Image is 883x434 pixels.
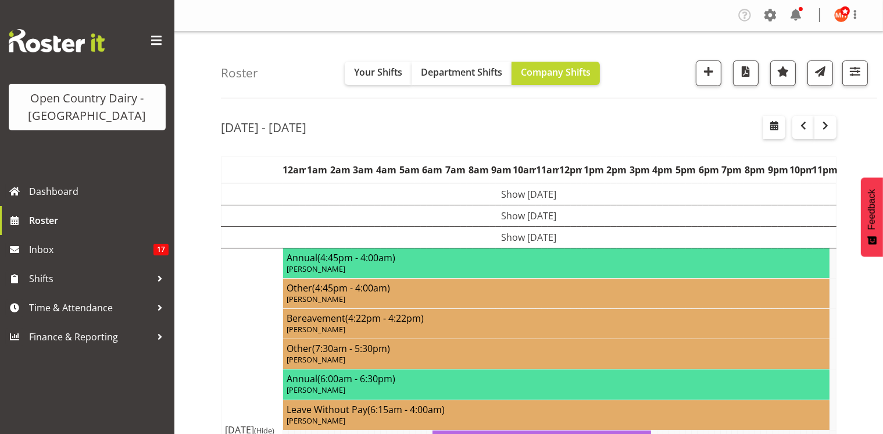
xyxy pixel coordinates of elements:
button: Filter Shifts [842,61,868,86]
h4: Leave Without Pay [287,404,826,415]
button: Your Shifts [345,62,412,85]
th: 11am [536,156,559,183]
span: Inbox [29,241,153,258]
th: 8am [467,156,490,183]
th: 12am [283,156,306,183]
th: 4am [375,156,398,183]
th: 9pm [766,156,789,183]
span: (6:00am - 6:30pm) [317,372,395,385]
th: 6am [421,156,444,183]
th: 11pm [813,156,836,183]
span: [PERSON_NAME] [287,385,345,395]
td: Show [DATE] [221,205,836,226]
button: Download a PDF of the roster according to the set date range. [733,61,759,86]
th: 2am [329,156,352,183]
td: Show [DATE] [221,183,836,205]
th: 2pm [605,156,628,183]
button: Select a specific date within the roster. [763,116,785,139]
span: [PERSON_NAME] [287,324,345,335]
span: [PERSON_NAME] [287,294,345,304]
h4: Annual [287,252,826,264]
span: Time & Attendance [29,299,151,316]
span: Shifts [29,270,151,287]
span: (4:45pm - 4:00am) [312,282,390,294]
span: [PERSON_NAME] [287,264,345,274]
button: Company Shifts [512,62,600,85]
h2: [DATE] - [DATE] [221,120,306,135]
button: Department Shifts [412,62,512,85]
img: Rosterit website logo [9,29,105,52]
img: milkreception-horotiu8286.jpg [834,8,848,22]
span: 17 [153,244,169,255]
span: [PERSON_NAME] [287,354,345,365]
th: 1am [306,156,329,183]
span: Roster [29,212,169,229]
th: 6pm [698,156,721,183]
h4: Other [287,282,826,294]
th: 8pm [743,156,767,183]
button: Send a list of all shifts for the selected filtered period to all rostered employees. [807,61,833,86]
th: 7pm [720,156,743,183]
th: 5pm [674,156,698,183]
span: Your Shifts [354,66,402,79]
th: 9am [490,156,513,183]
h4: Other [287,343,826,354]
span: Company Shifts [521,66,591,79]
button: Feedback - Show survey [861,177,883,257]
button: Add a new shift [696,61,721,86]
th: 5am [398,156,421,183]
td: Show [DATE] [221,226,836,248]
th: 3am [352,156,375,183]
span: Feedback [867,189,877,230]
span: Dashboard [29,183,169,200]
div: Open Country Dairy - [GEOGRAPHIC_DATA] [20,90,154,124]
span: Finance & Reporting [29,328,151,346]
span: (4:45pm - 4:00am) [317,251,395,264]
th: 10am [513,156,537,183]
button: Highlight an important date within the roster. [770,61,796,86]
span: Department Shifts [421,66,502,79]
span: (4:22pm - 4:22pm) [345,312,424,325]
span: (7:30am - 5:30pm) [312,342,390,355]
h4: Bereavement [287,312,826,324]
span: (6:15am - 4:00am) [367,403,445,416]
th: 4pm [651,156,674,183]
th: 1pm [582,156,605,183]
th: 10pm [789,156,813,183]
h4: Annual [287,373,826,385]
th: 7am [444,156,467,183]
th: 12pm [559,156,582,183]
th: 3pm [628,156,652,183]
span: [PERSON_NAME] [287,415,345,426]
h4: Roster [221,66,258,80]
